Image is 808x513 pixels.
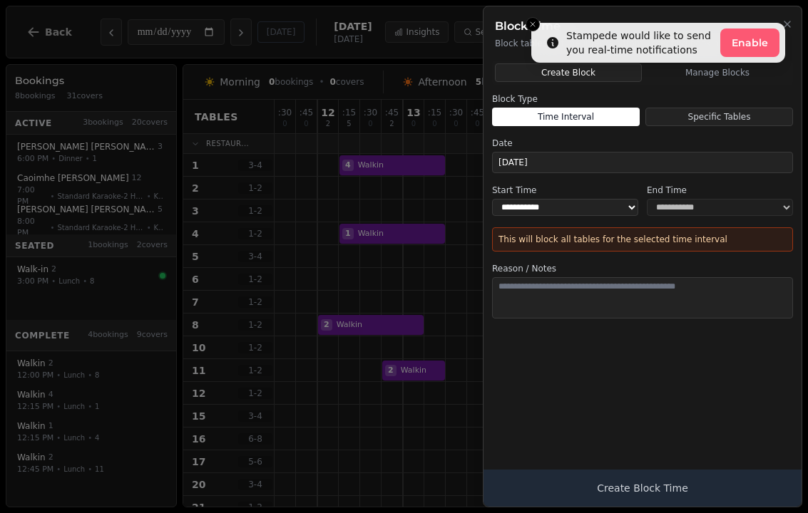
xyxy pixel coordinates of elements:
[495,63,642,82] button: Create Block
[492,108,640,126] button: Time Interval
[647,185,793,196] label: End Time
[498,234,787,245] p: This will block all tables for the selected time interval
[492,152,793,173] button: [DATE]
[645,108,793,126] button: Specific Tables
[492,185,638,196] label: Start Time
[484,470,802,507] button: Create Block Time
[492,138,793,149] label: Date
[492,93,793,105] label: Block Type
[495,38,790,49] p: Block tables or time intervals from accepting bookings
[495,18,790,35] h2: Block Time
[645,63,790,82] button: Manage Blocks
[492,263,793,274] label: Reason / Notes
